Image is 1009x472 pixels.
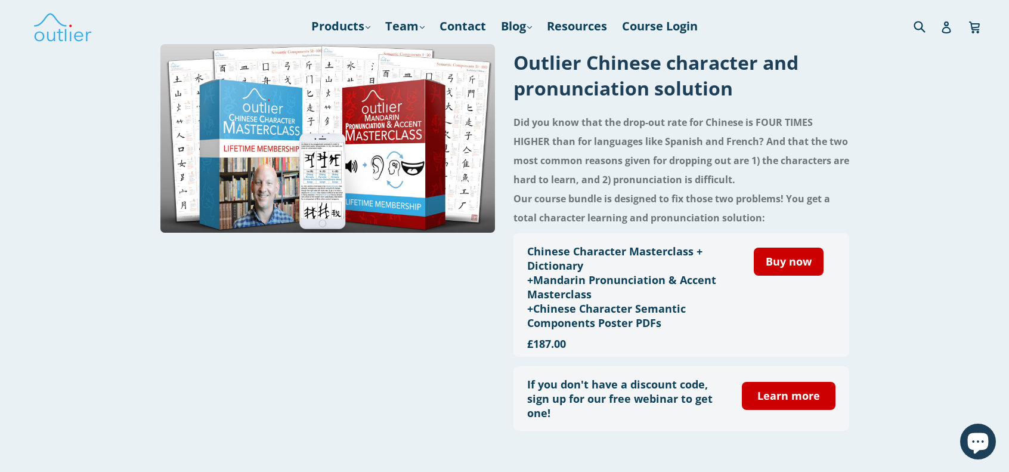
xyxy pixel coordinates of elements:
a: Contact [434,16,492,37]
a: Learn more [742,382,836,410]
img: Chinese Total Package Outlier Linguistics [160,44,496,233]
a: Team [379,16,431,37]
h4: Did you know that the drop-out rate for Chinese is FOUR TIMES HIGHER than for languages like Span... [513,113,849,227]
a: Blog [495,16,538,37]
a: Resources [541,16,613,37]
h3: Chinese Character Masterclass + Dictionary +Mandarin Pronunciation & Accent Masterclass +Chinese ... [527,244,724,330]
a: Buy now [754,248,824,276]
span: £187.00 [527,337,566,351]
inbox-online-store-chat: Shopify online store chat [957,424,999,462]
a: Course Login [616,16,704,37]
a: Products [305,16,376,37]
input: Search [911,14,943,38]
h1: Outlier Chinese character and pronunciation solution [513,50,849,101]
h3: If you don't have a discount code, sign up for our free webinar to get one! [527,377,724,420]
img: Outlier Linguistics [33,9,92,44]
